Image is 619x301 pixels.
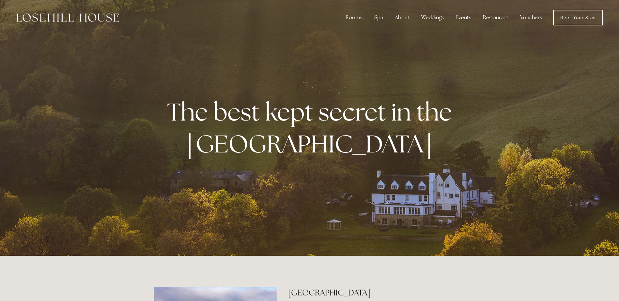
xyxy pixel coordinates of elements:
[478,11,514,24] div: Restaurant
[369,11,388,24] div: Spa
[416,11,449,24] div: Weddings
[515,11,547,24] a: Vouchers
[553,10,603,25] a: Book Your Stay
[450,11,476,24] div: Events
[340,11,368,24] div: Rooms
[167,96,457,160] strong: The best kept secret in the [GEOGRAPHIC_DATA]
[16,13,119,22] img: Losehill House
[288,287,465,298] h2: [GEOGRAPHIC_DATA]
[390,11,415,24] div: About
